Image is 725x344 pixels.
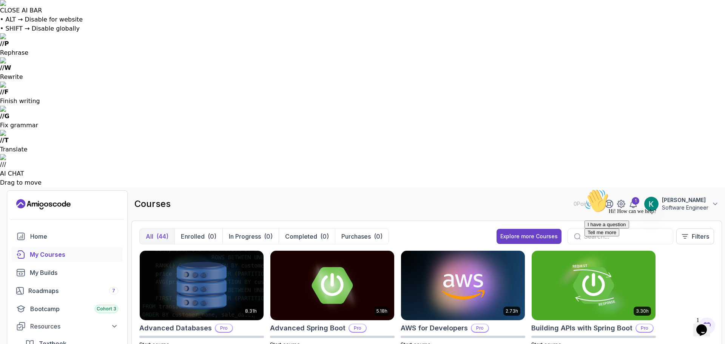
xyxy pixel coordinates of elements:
p: Pro [472,324,488,332]
img: AWS for Developers card [401,251,525,320]
button: Explore more Courses [497,229,561,244]
p: 3.30h [636,308,649,314]
p: In Progress [229,232,261,241]
button: In Progress(0) [222,229,279,244]
div: Bootcamp [30,304,118,313]
img: Building APIs with Spring Boot card [532,251,656,320]
h2: AWS for Developers [401,323,468,333]
div: Explore more Courses [500,233,558,240]
a: bootcamp [12,301,123,316]
p: 5.18h [376,308,387,314]
div: Home [30,232,118,241]
h2: Building APIs with Spring Boot [531,323,632,333]
div: (0) [208,232,216,241]
div: 👋Hi! How can we help?I have a questionTell me more [3,3,139,51]
p: Purchases [341,232,371,241]
div: (0) [320,232,329,241]
a: Landing page [16,198,71,210]
p: Completed [285,232,317,241]
p: 0 Points [574,200,592,208]
div: (0) [374,232,383,241]
span: Hi! How can we help? [3,23,75,28]
a: roadmaps [12,283,123,298]
a: courses [12,247,123,262]
a: home [12,229,123,244]
p: Pro [636,324,653,332]
button: Enrolled(0) [174,229,222,244]
button: All(44) [140,229,174,244]
span: Cohort 3 [97,306,116,312]
iframe: chat widget [582,186,717,310]
p: Enrolled [181,232,205,241]
h2: Advanced Spring Boot [270,323,346,333]
img: Advanced Spring Boot card [270,251,394,320]
div: Resources [30,322,118,331]
div: (0) [264,232,273,241]
p: Pro [216,324,232,332]
p: 2.73h [506,308,518,314]
a: builds [12,265,123,280]
div: My Builds [30,268,118,277]
p: Pro [349,324,366,332]
h2: courses [134,198,171,210]
button: Tell me more [3,43,38,51]
iframe: chat widget [693,314,717,336]
h2: Advanced Databases [139,323,212,333]
p: All [146,232,153,241]
span: 7 [112,288,115,294]
button: I have a question [3,35,48,43]
p: 8.31h [245,308,257,314]
img: :wave: [3,3,27,27]
div: Roadmaps [28,286,118,295]
button: Completed(0) [279,229,335,244]
div: (44) [156,232,168,241]
button: Resources [12,319,123,333]
button: Purchases(0) [335,229,389,244]
div: My Courses [30,250,118,259]
img: Advanced Databases card [140,251,264,320]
